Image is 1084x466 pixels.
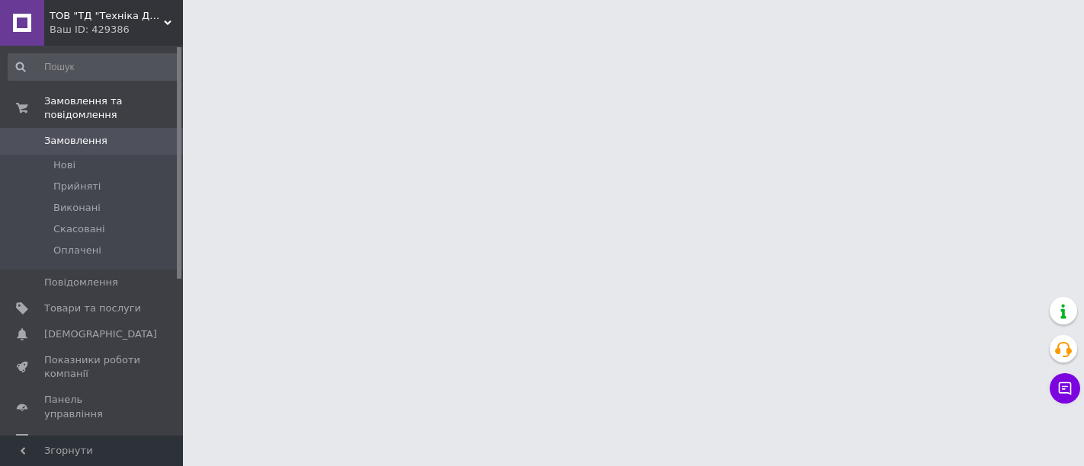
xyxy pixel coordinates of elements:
[50,9,164,23] span: ТОВ "ТД "Техніка Дніпро"
[44,353,141,381] span: Показники роботи компанії
[53,201,101,215] span: Виконані
[44,327,157,341] span: [DEMOGRAPHIC_DATA]
[53,158,75,172] span: Нові
[50,23,183,37] div: Ваш ID: 429386
[44,276,118,289] span: Повідомлення
[53,244,101,257] span: Оплачені
[44,134,107,148] span: Замовлення
[53,222,105,236] span: Скасовані
[53,180,101,193] span: Прийняті
[44,302,141,315] span: Товари та послуги
[44,94,183,122] span: Замовлення та повідомлення
[8,53,180,81] input: Пошук
[1050,373,1080,404] button: Чат з покупцем
[44,433,84,447] span: Відгуки
[44,393,141,420] span: Панель управління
